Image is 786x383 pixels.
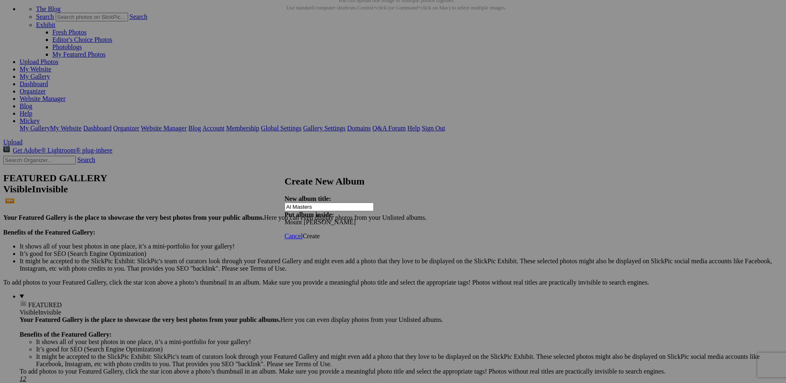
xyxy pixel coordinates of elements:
h2: Create New Album [285,176,501,187]
span: Create [303,233,320,239]
strong: Put album inside: [285,211,334,218]
span: Mount [PERSON_NAME] [285,219,356,226]
strong: New album title: [285,195,331,202]
a: Cancel [285,233,303,239]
